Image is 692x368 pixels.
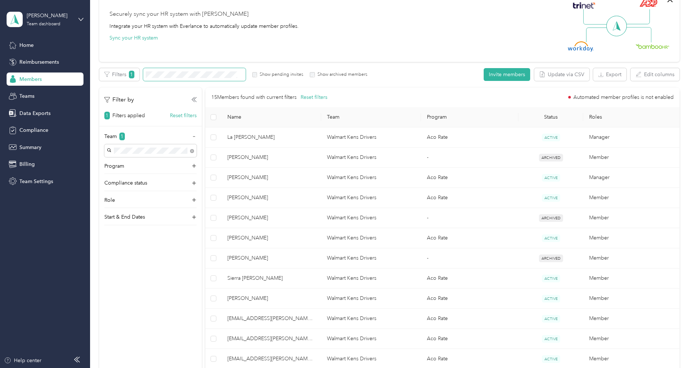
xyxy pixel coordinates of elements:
label: Show archived members [315,71,367,78]
img: Line Right Up [624,9,650,25]
img: Line Left Down [586,27,611,42]
span: ACTIVE [542,174,560,182]
td: Aco Rate [421,289,518,309]
span: Summary [19,144,41,151]
td: Walmart Kens Drivers [321,168,421,188]
td: cbooker2@acosta.com [222,329,321,349]
td: Sherry Mitchell [222,188,321,208]
td: Sondra Lagios [222,228,321,248]
td: Walmart Kens Drivers [321,289,421,309]
th: Name [222,107,321,127]
td: Walmart Kens Drivers [321,268,421,289]
p: Role [104,196,115,204]
p: Start & End Dates [104,213,145,221]
span: ARCHIVED [539,254,563,262]
button: Update via CSV [534,68,589,81]
div: Integrate your HR system with Everlance to automatically update member profiles. [109,22,299,30]
td: - [421,248,518,268]
button: Reset filters [301,93,327,101]
td: Member [583,329,683,349]
td: Walmart Kens Drivers [321,208,421,228]
span: Compliance [19,126,48,134]
button: Export [593,68,626,81]
td: Aco Rate [421,228,518,248]
th: Program [421,107,518,127]
td: - [421,208,518,228]
td: Aco Rate [421,168,518,188]
p: Team [104,133,117,140]
p: 15 Members found with current filters [211,93,297,101]
iframe: Everlance-gr Chat Button Frame [651,327,692,368]
td: Walmart Kens Drivers [321,329,421,349]
span: [PERSON_NAME] [227,214,316,222]
div: Team dashboard [27,22,60,26]
span: [PERSON_NAME] [227,254,316,262]
td: Walmart Kens Drivers [321,248,421,268]
td: Member [583,188,683,208]
span: ARCHIVED [539,154,563,161]
td: Aco Rate [421,127,518,148]
td: Sierra Cady [222,268,321,289]
td: Aco Rate [421,268,518,289]
td: Member [583,248,683,268]
td: Aco Rate [421,329,518,349]
img: Line Left Up [583,9,609,25]
span: Reimbursements [19,58,59,66]
button: Sync your HR system [109,34,158,42]
label: Show pending invites [257,71,303,78]
td: Walmart Kens Drivers [321,127,421,148]
th: Status [518,107,583,127]
span: [PERSON_NAME] [227,234,316,242]
div: [PERSON_NAME] [27,12,72,19]
span: [EMAIL_ADDRESS][PERSON_NAME][DOMAIN_NAME] [227,315,316,323]
td: - [421,148,518,168]
span: ACTIVE [542,234,560,242]
span: ARCHIVED [539,214,563,222]
span: ACTIVE [542,134,560,141]
span: Teams [19,92,34,100]
td: Karen Dabney [222,208,321,228]
td: Member [583,289,683,309]
span: Billing [19,160,35,168]
th: Roles [583,107,683,127]
span: [PERSON_NAME] [227,174,316,182]
p: Filters applied [112,112,145,119]
td: Member [583,228,683,248]
span: Sierra [PERSON_NAME] [227,274,316,282]
td: La Tanya Haymon [222,127,321,148]
span: ACTIVE [542,295,560,302]
span: [EMAIL_ADDRESS][PERSON_NAME][DOMAIN_NAME] [227,355,316,363]
span: [PERSON_NAME] [227,153,316,161]
button: Filters1 [99,68,139,81]
span: 1 [129,71,134,78]
td: Keith Oblenis [222,168,321,188]
span: ACTIVE [542,355,560,363]
span: Data Exports [19,109,51,117]
td: Aco Rate [421,188,518,208]
td: Manager [583,127,683,148]
td: Walmart Kens Drivers [321,228,421,248]
td: Walmart Kens Drivers [321,188,421,208]
span: Automated member profiles is not enabled [573,95,674,100]
img: Line Right Down [626,27,651,43]
span: Team Settings [19,178,53,185]
th: Team [321,107,421,127]
td: Marla Nicholson [222,148,321,168]
img: Trinet [571,0,597,11]
td: Aco Rate [421,309,518,329]
span: ACTIVE [542,335,560,343]
img: Workday [568,41,594,52]
button: Invite members [484,68,530,81]
button: Reset filters [170,112,197,119]
span: Home [19,41,34,49]
td: epatterson3@acosta.com [222,309,321,329]
td: Walmart Kens Drivers [321,148,421,168]
span: Members [19,75,42,83]
span: Name [227,114,316,120]
span: 1 [119,133,125,140]
td: Member [583,148,683,168]
td: Member [583,309,683,329]
span: ACTIVE [542,275,560,282]
button: Edit columns [630,68,680,81]
span: [PERSON_NAME] [227,294,316,302]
